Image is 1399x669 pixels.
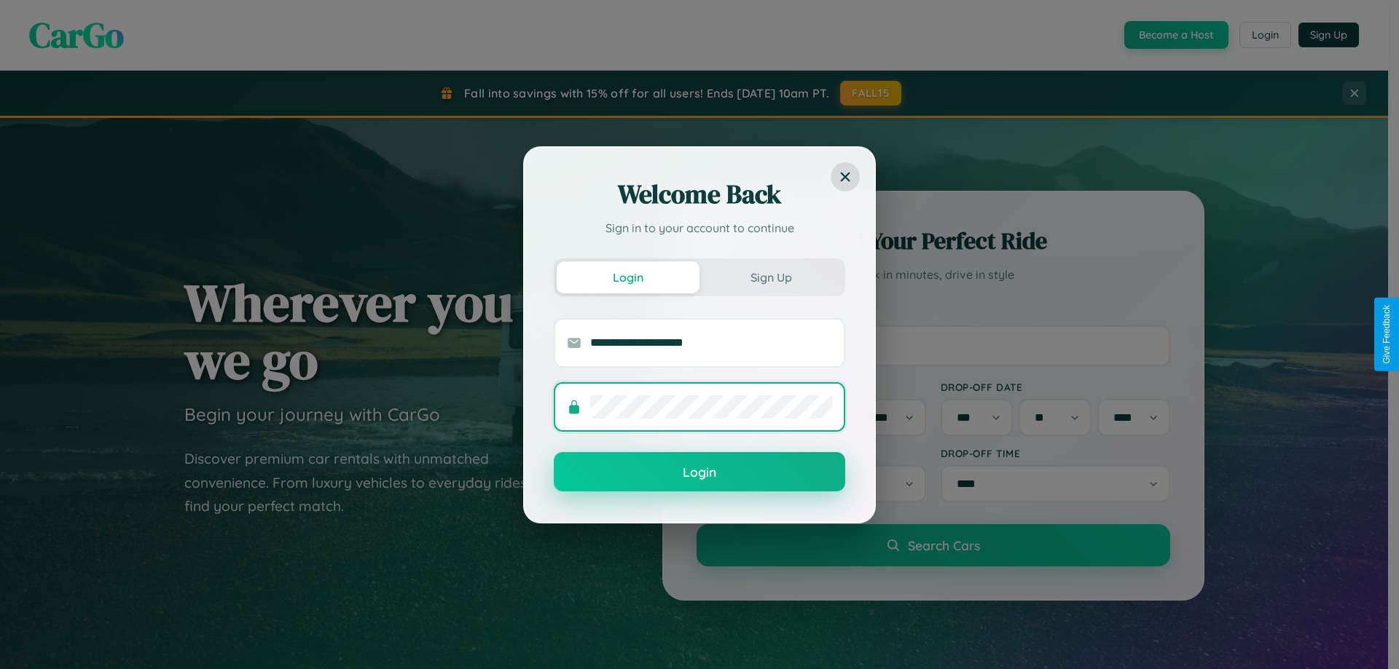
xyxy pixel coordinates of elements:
h2: Welcome Back [554,177,845,212]
button: Login [554,452,845,491]
div: Give Feedback [1382,305,1392,364]
p: Sign in to your account to continue [554,219,845,237]
button: Sign Up [699,261,842,293]
button: Login [557,261,699,293]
